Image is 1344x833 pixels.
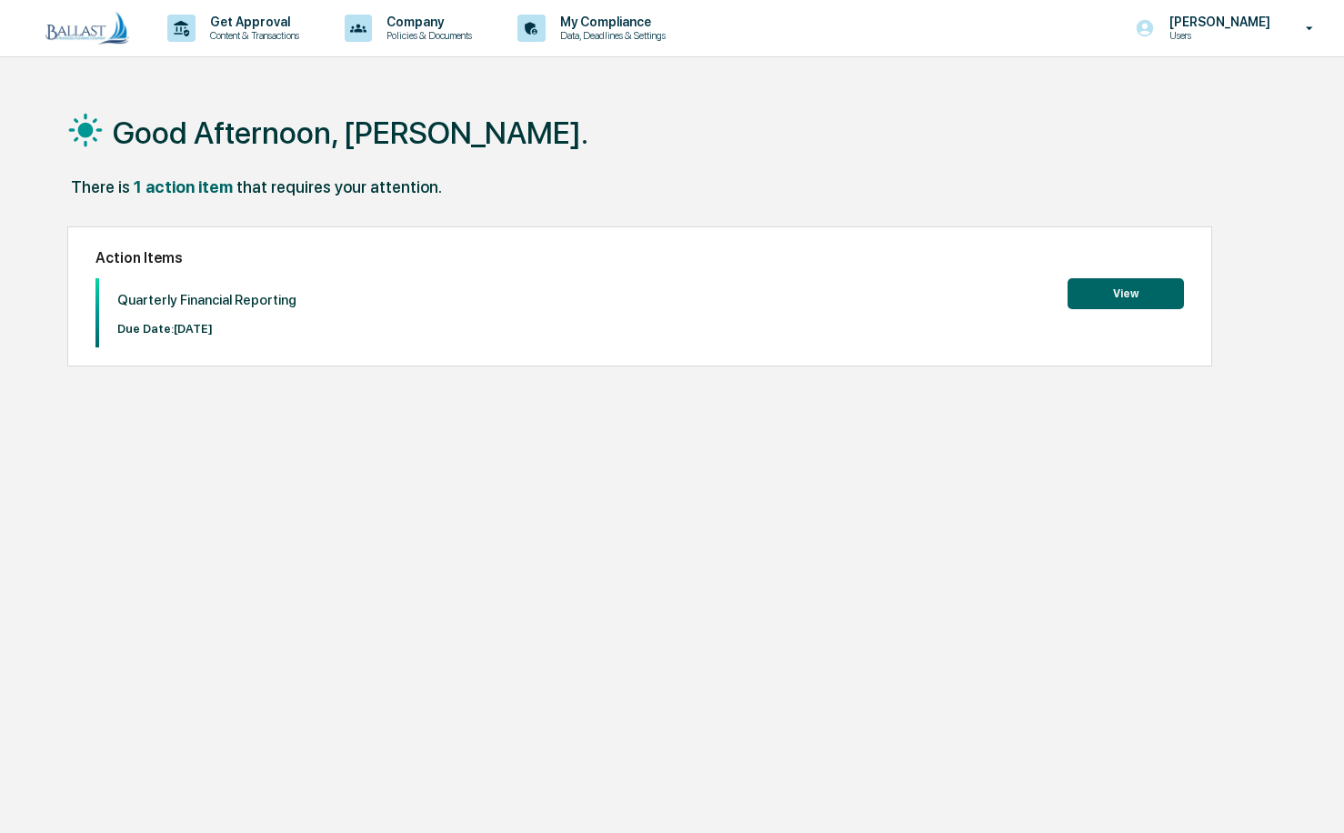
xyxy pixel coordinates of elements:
h2: Action Items [95,249,1184,266]
img: logo [44,11,131,45]
p: My Compliance [546,15,675,29]
p: [PERSON_NAME] [1155,15,1279,29]
button: View [1068,278,1184,309]
p: Users [1155,29,1279,42]
p: Due Date: [DATE] [117,322,296,336]
p: Data, Deadlines & Settings [546,29,675,42]
div: that requires your attention. [236,177,442,196]
p: Get Approval [196,15,308,29]
div: 1 action item [134,177,233,196]
p: Policies & Documents [372,29,481,42]
p: Company [372,15,481,29]
h1: Good Afternoon, [PERSON_NAME]. [113,115,588,151]
p: Content & Transactions [196,29,308,42]
p: Quarterly Financial Reporting [117,292,296,308]
a: View [1068,284,1184,301]
div: There is [71,177,130,196]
